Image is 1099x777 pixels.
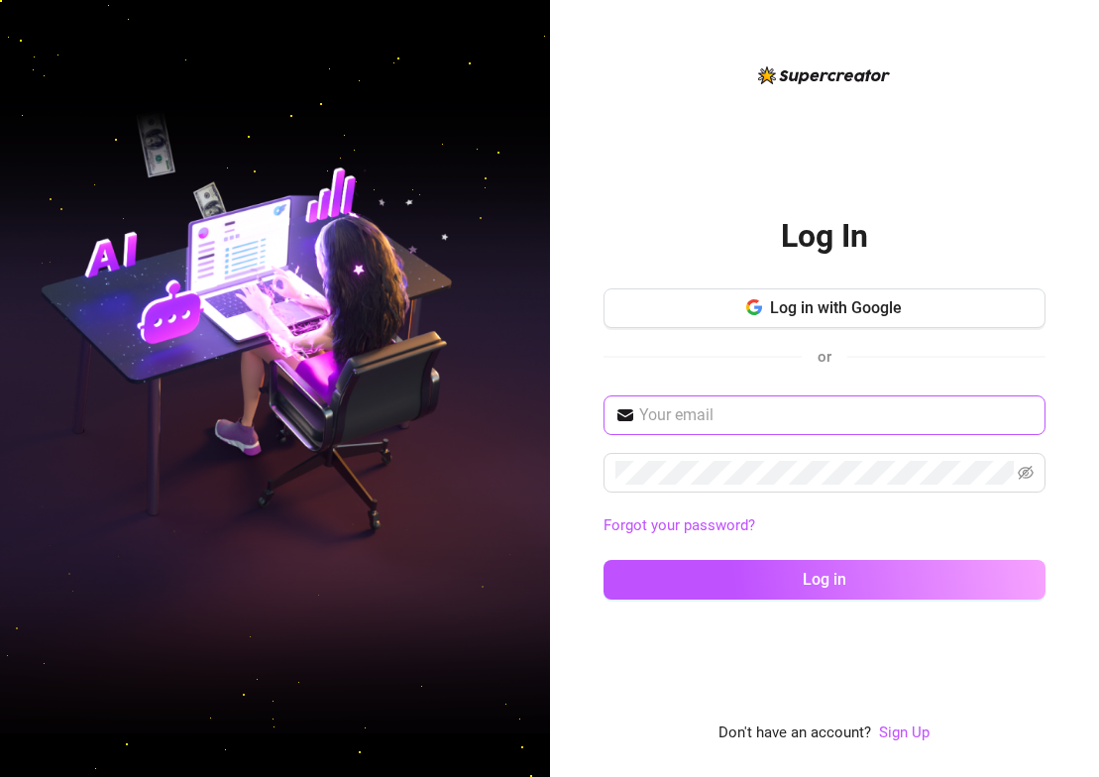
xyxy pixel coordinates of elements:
span: Log in with Google [770,298,902,317]
span: Log in [803,570,846,589]
button: Log in with Google [604,288,1045,328]
span: eye-invisible [1018,465,1034,481]
a: Sign Up [879,721,930,745]
button: Log in [604,560,1045,600]
img: logo-BBDzfeDw.svg [758,66,890,84]
span: or [818,348,831,366]
a: Forgot your password? [604,516,755,534]
a: Forgot your password? [604,514,1045,538]
span: Don't have an account? [718,721,871,745]
h2: Log In [781,216,868,257]
input: Your email [639,403,1034,427]
a: Sign Up [879,723,930,741]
